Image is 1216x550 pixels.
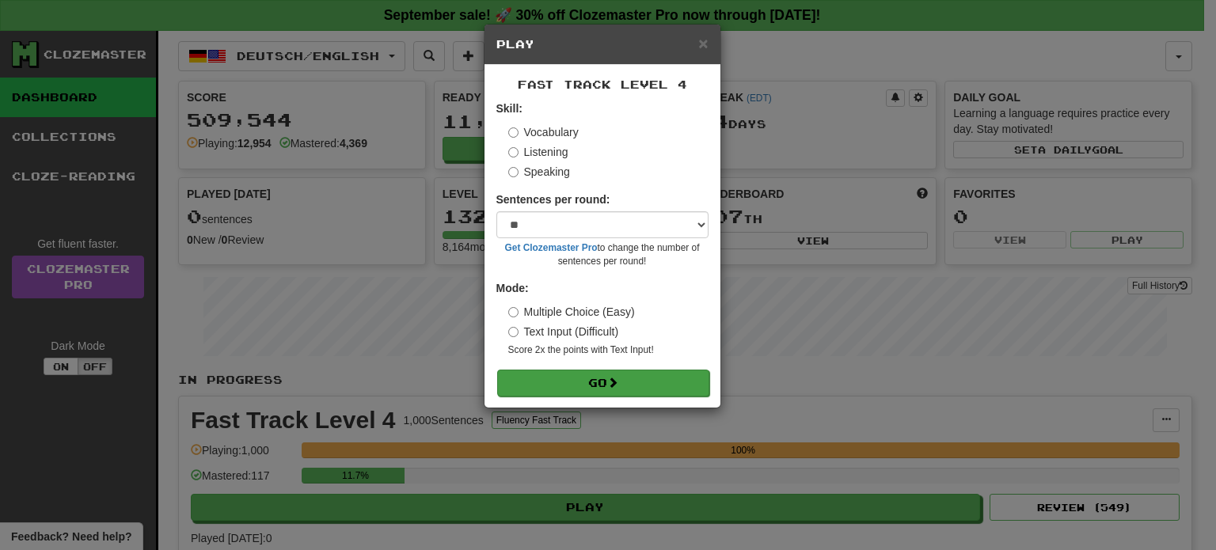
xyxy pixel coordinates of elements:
[508,327,519,337] input: Text Input (Difficult)
[496,192,610,207] label: Sentences per round:
[508,167,519,177] input: Speaking
[508,307,519,317] input: Multiple Choice (Easy)
[698,34,708,52] span: ×
[508,304,635,320] label: Multiple Choice (Easy)
[698,35,708,51] button: Close
[496,102,522,115] strong: Skill:
[496,36,709,52] h5: Play
[508,147,519,157] input: Listening
[508,144,568,160] label: Listening
[508,343,709,357] small: Score 2x the points with Text Input !
[518,78,687,91] span: Fast Track Level 4
[496,282,529,294] strong: Mode:
[508,127,519,138] input: Vocabulary
[508,124,579,140] label: Vocabulary
[505,242,598,253] a: Get Clozemaster Pro
[508,164,570,180] label: Speaking
[497,370,709,396] button: Go
[508,324,619,339] label: Text Input (Difficult)
[496,241,709,268] small: to change the number of sentences per round!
